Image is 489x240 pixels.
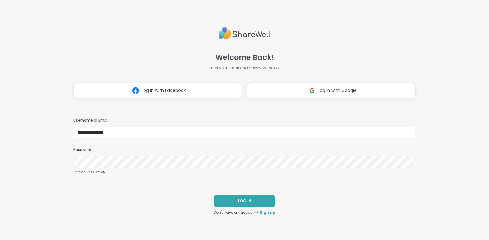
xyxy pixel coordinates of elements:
[219,25,270,42] img: ShareWell Logo
[318,87,357,94] span: Log in with Google
[260,210,275,215] a: Sign up
[73,147,416,152] h3: Password
[214,210,259,215] span: Don't have an account?
[247,83,416,98] button: Log in with Google
[130,85,142,96] img: ShareWell Logomark
[209,65,280,71] span: Enter your email and password below
[214,195,275,207] button: LOG IN
[73,83,242,98] button: Log in with Facebook
[73,169,416,175] a: Forgot Password?
[238,198,251,204] span: LOG IN
[142,87,186,94] span: Log in with Facebook
[215,52,274,63] span: Welcome Back!
[306,85,318,96] img: ShareWell Logomark
[73,118,416,123] h3: Username or Email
